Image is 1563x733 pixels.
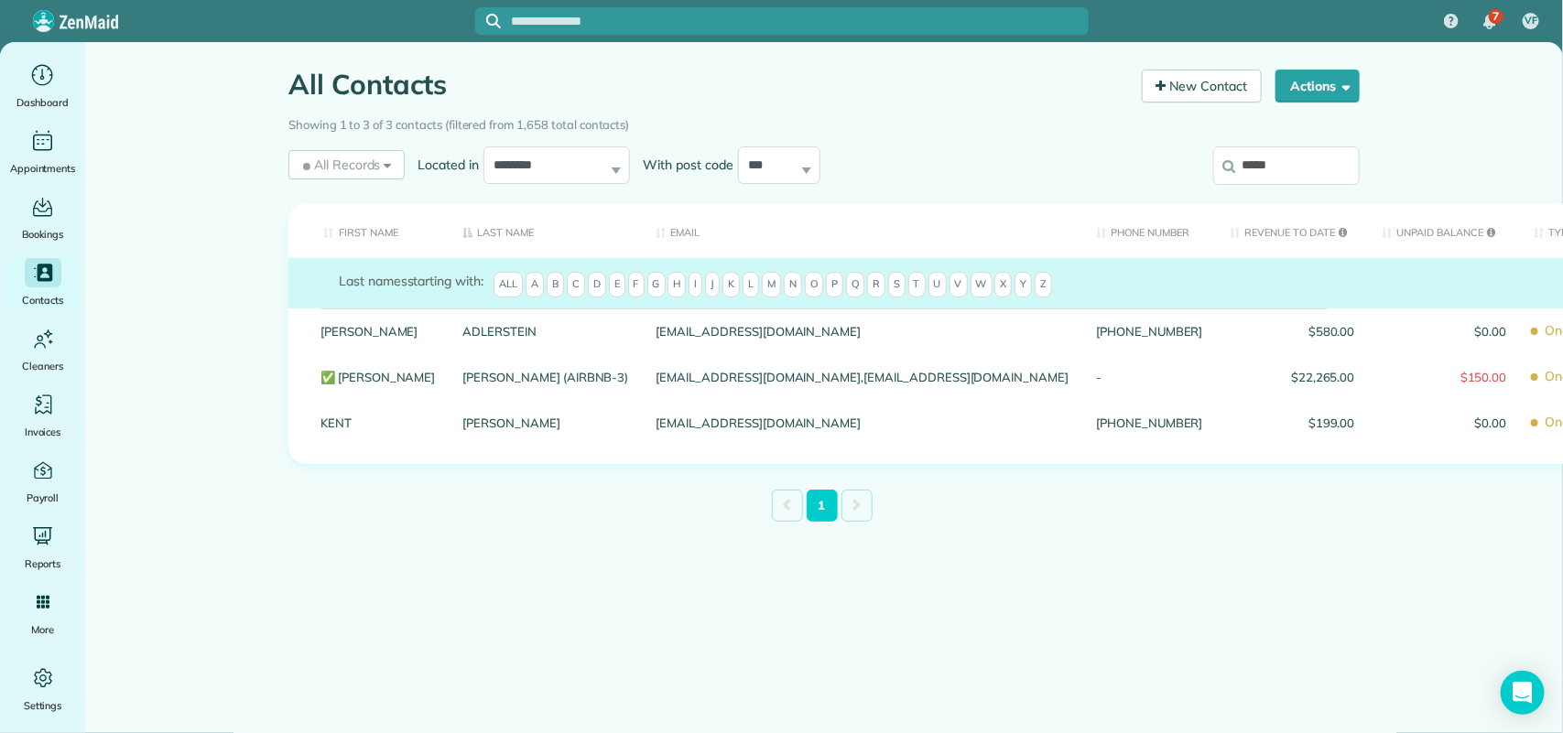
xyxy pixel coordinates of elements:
th: Unpaid Balance: activate to sort column ascending [1369,203,1521,259]
label: starting with: [339,272,483,290]
svg: Focus search [486,14,501,28]
span: E [609,272,625,297]
a: Contacts [7,258,78,309]
span: Settings [24,696,62,715]
span: G [647,272,666,297]
a: Settings [7,663,78,715]
span: Appointments [10,159,76,178]
div: [EMAIL_ADDRESS][DOMAIN_NAME] [643,308,1083,354]
span: 7 [1492,9,1499,24]
th: Phone number: activate to sort column ascending [1082,203,1216,259]
a: KENT [320,416,435,429]
span: M [762,272,781,297]
a: Dashboard [7,60,78,112]
a: 1 [807,490,838,522]
span: Invoices [25,423,61,441]
a: ADLERSTEIN [462,325,628,338]
a: Bookings [7,192,78,243]
span: D [588,272,606,297]
span: B [547,272,564,297]
span: K [722,272,740,297]
span: Contacts [22,291,63,309]
a: New Contact [1142,70,1263,102]
span: $0.00 [1383,416,1507,429]
div: 7 unread notifications [1471,2,1509,42]
span: All Records [299,156,381,174]
a: Invoices [7,390,78,441]
span: I [689,272,702,297]
span: $580.00 [1231,325,1355,338]
button: Focus search [475,14,501,28]
span: C [567,272,585,297]
a: Payroll [7,456,78,507]
div: Open Intercom Messenger [1501,671,1545,715]
span: W [971,272,993,297]
span: S [888,272,906,297]
span: O [805,272,823,297]
span: F [628,272,645,297]
span: Reports [25,555,61,573]
span: Bookings [22,225,64,243]
span: Last names [339,273,407,289]
th: Last Name: activate to sort column descending [449,203,642,259]
span: R [867,272,885,297]
span: VF [1525,14,1537,28]
th: First Name: activate to sort column ascending [288,203,449,259]
span: Z [1035,272,1052,297]
span: P [826,272,843,297]
span: $0.00 [1383,325,1507,338]
h1: All Contacts [288,70,1128,100]
th: Revenue to Date: activate to sort column ascending [1217,203,1369,259]
span: Cleaners [22,357,63,375]
span: Q [846,272,864,297]
span: V [950,272,968,297]
span: A [526,272,544,297]
span: All [494,272,523,297]
span: T [908,272,926,297]
span: Dashboard [16,93,69,112]
span: N [784,272,802,297]
a: Reports [7,522,78,573]
a: [PERSON_NAME] (AIRBNB-3) [462,371,628,383]
a: Appointments [7,126,78,178]
div: Showing 1 to 3 of 3 contacts (filtered from 1,658 total contacts) [288,109,1360,135]
span: H [668,272,686,297]
span: More [31,620,54,639]
button: Actions [1275,70,1360,102]
a: Cleaners [7,324,78,375]
span: L [743,272,759,297]
a: [PERSON_NAME] [462,416,628,429]
div: [PHONE_NUMBER] [1082,400,1216,446]
span: $150.00 [1383,371,1507,383]
span: $199.00 [1231,416,1355,429]
span: Payroll [27,489,60,507]
span: X [994,272,1012,297]
a: ✅ [PERSON_NAME] [320,371,435,383]
span: U [928,272,947,297]
label: With post code [630,156,738,174]
div: - [1082,354,1216,400]
div: [PHONE_NUMBER] [1082,308,1216,354]
div: [EMAIL_ADDRESS][DOMAIN_NAME],[EMAIL_ADDRESS][DOMAIN_NAME] [643,354,1083,400]
span: J [705,272,720,297]
label: Located in [405,156,483,174]
th: Email: activate to sort column ascending [643,203,1083,259]
div: [EMAIL_ADDRESS][DOMAIN_NAME] [643,400,1083,446]
a: [PERSON_NAME] [320,325,435,338]
span: Y [1015,272,1032,297]
span: $22,265.00 [1231,371,1355,383]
